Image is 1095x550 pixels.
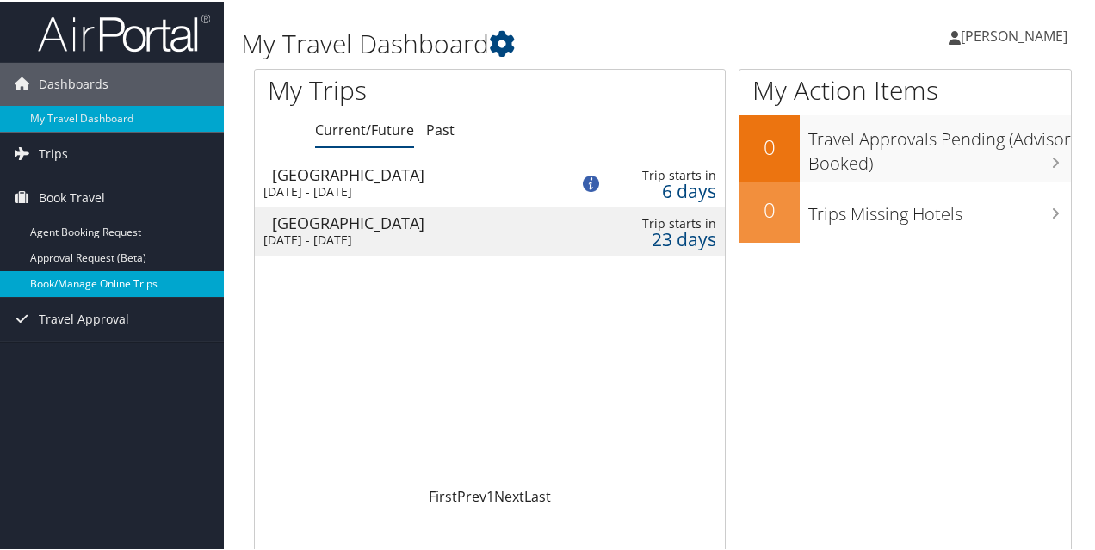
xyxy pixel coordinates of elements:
span: [PERSON_NAME] [961,25,1067,44]
a: Prev [457,485,486,504]
a: Current/Future [315,119,414,138]
div: Trip starts in [616,166,716,182]
div: [GEOGRAPHIC_DATA] [272,213,553,229]
h1: My Trips [268,71,516,107]
div: 23 days [616,230,716,245]
span: Trips [39,131,68,174]
h1: My Travel Dashboard [241,24,803,60]
span: Travel Approval [39,296,129,339]
span: Book Travel [39,175,105,218]
h2: 0 [739,194,800,223]
h1: My Action Items [739,71,1071,107]
a: [PERSON_NAME] [949,9,1085,60]
div: [DATE] - [DATE] [263,231,544,246]
a: 0Travel Approvals Pending (Advisor Booked) [739,114,1071,180]
div: [GEOGRAPHIC_DATA] [272,165,553,181]
div: Trip starts in [616,214,716,230]
div: 6 days [616,182,716,197]
h3: Trips Missing Hotels [808,192,1071,225]
a: 0Trips Missing Hotels [739,181,1071,241]
img: alert-flat-solid-info.png [583,174,599,190]
a: Last [524,485,551,504]
a: 1 [486,485,494,504]
img: airportal-logo.png [38,11,210,52]
div: [DATE] - [DATE] [263,182,544,198]
h3: Travel Approvals Pending (Advisor Booked) [808,117,1071,174]
a: Next [494,485,524,504]
a: First [429,485,457,504]
span: Dashboards [39,61,108,104]
a: Past [426,119,455,138]
h2: 0 [739,131,800,160]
